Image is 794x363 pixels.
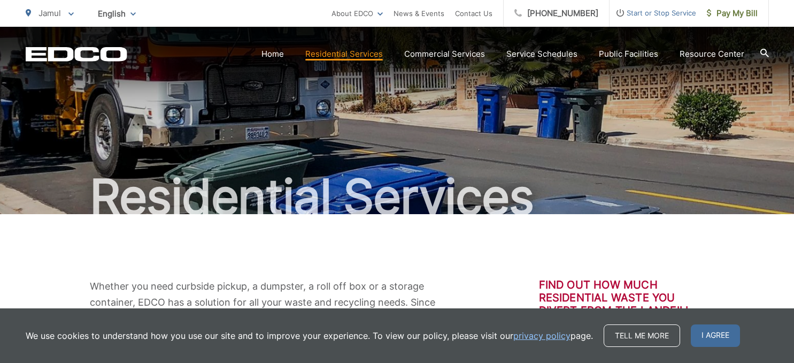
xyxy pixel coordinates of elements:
a: Commercial Services [404,48,485,61]
a: EDCD logo. Return to the homepage. [26,47,127,62]
a: News & Events [394,7,444,20]
a: Residential Services [305,48,383,61]
a: Home [261,48,284,61]
span: I agree [691,324,740,347]
p: Whether you need curbside pickup, a dumpster, a roll off box or a storage container, EDCO has a s... [90,278,448,343]
h3: Find out how much residential waste you divert from the landfill [539,278,705,317]
a: About EDCO [332,7,383,20]
a: Resource Center [680,48,744,61]
a: Contact Us [455,7,492,20]
a: Tell me more [604,324,680,347]
p: We use cookies to understand how you use our site and to improve your experience. To view our pol... [26,329,593,342]
span: Pay My Bill [707,7,758,20]
a: Public Facilities [599,48,658,61]
span: Jamul [38,8,61,18]
a: privacy policy [513,329,571,342]
h1: Residential Services [26,170,769,224]
span: English [90,4,144,23]
a: Service Schedules [506,48,577,61]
